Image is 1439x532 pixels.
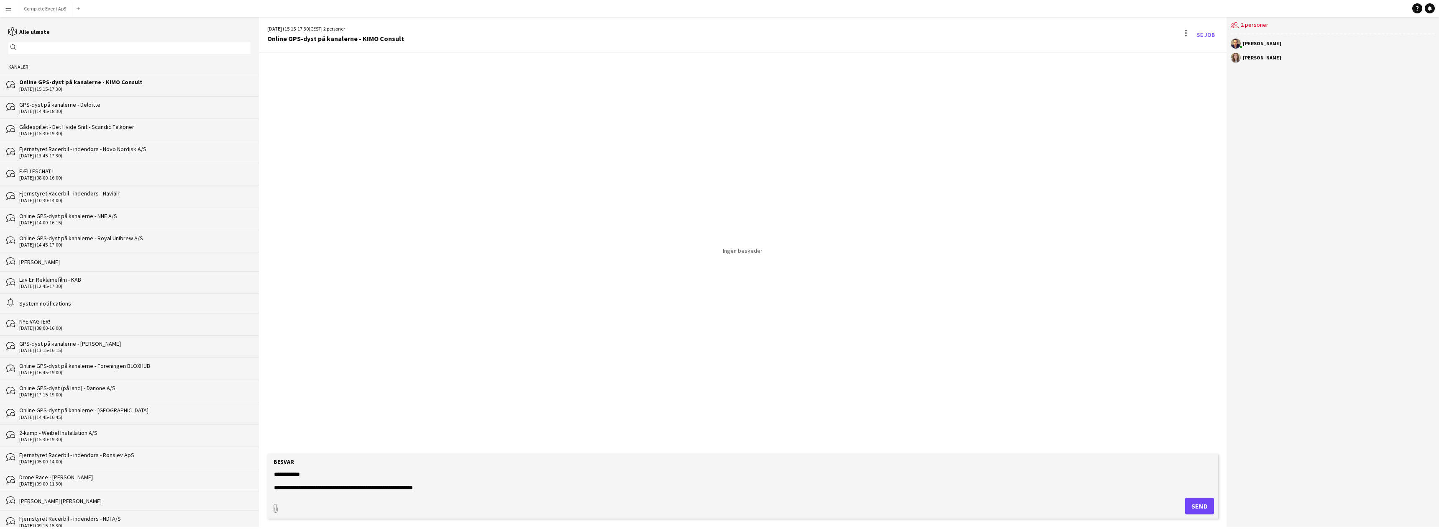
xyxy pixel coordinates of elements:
div: [DATE] (14:45-16:45) [19,414,251,420]
div: Fjernstyret Racerbil - indendørs - Naviair [19,190,251,197]
div: [DATE] (15:30-19:30) [19,131,251,136]
div: [DATE] (09:15-15:30) [19,523,251,529]
div: [PERSON_NAME] [1243,41,1281,46]
div: Lav En Reklamefilm - KAB [19,276,251,283]
div: GPS-dyst på kanalerne - [PERSON_NAME] [19,340,251,347]
div: [DATE] (16:45-19:00) [19,370,251,375]
button: Complete Event ApS [17,0,73,17]
div: [PERSON_NAME] [1243,55,1281,60]
div: System notifications [19,300,251,307]
div: Fjernstyret Racerbil - indendørs - Novo Nordisk A/S [19,145,251,153]
div: [DATE] (13:45-17:30) [19,153,251,159]
div: Online GPS-dyst på kanalerne - Foreningen BLOXHUB [19,362,251,370]
a: Se Job [1193,28,1218,41]
div: GPS-dyst på kanalerne - Deloitte [19,101,251,108]
div: Online GPS-dyst på kanalerne - KIMO Consult [267,35,404,42]
div: [DATE] (14:45-18:30) [19,108,251,114]
div: 2 personer [1231,17,1435,34]
button: Send [1185,498,1214,514]
div: [DATE] (15:30-19:30) [19,437,251,442]
div: [DATE] (13:15-16:15) [19,347,251,353]
div: [DATE] (08:00-16:00) [19,325,251,331]
div: Fjernstyret Racerbil - indendørs - Rønslev ApS [19,451,251,459]
div: Online GPS-dyst på kanalerne - NNE A/S [19,212,251,220]
div: Gådespillet - Det Hvide Snit - Scandic Falkoner [19,123,251,131]
div: Online GPS-dyst (på land) - Danone A/S [19,384,251,392]
label: Besvar [274,458,294,465]
div: [DATE] (09:00-11:30) [19,481,251,487]
div: NYE VAGTER! [19,318,251,325]
div: [PERSON_NAME] [19,258,251,266]
div: Fjernstyret Racerbil - indendørs - NDI A/S [19,515,251,522]
span: CEST [310,26,321,32]
div: Drone Race - [PERSON_NAME] [19,473,251,481]
div: FÆLLESCHAT ! [19,167,251,175]
div: Online GPS-dyst på kanalerne - [GEOGRAPHIC_DATA] [19,406,251,414]
div: 2-kamp - Weibel Installation A/S [19,429,251,437]
div: [DATE] (05:00-14:00) [19,459,251,465]
p: Ingen beskeder [723,247,763,254]
div: [DATE] (10:30-14:00) [19,198,251,203]
div: Online GPS-dyst på kanalerne - Royal Unibrew A/S [19,234,251,242]
div: [PERSON_NAME] [PERSON_NAME] [19,497,251,505]
div: [DATE] (15:15-17:30) | 2 personer [267,25,404,33]
div: [DATE] (15:15-17:30) [19,86,251,92]
div: [DATE] (14:45-17:00) [19,242,251,248]
div: [DATE] (17:15-19:00) [19,392,251,398]
a: Alle ulæste [8,28,50,36]
div: [DATE] (14:00-16:15) [19,220,251,226]
div: Online GPS-dyst på kanalerne - KIMO Consult [19,78,251,86]
div: [DATE] (08:00-16:00) [19,175,251,181]
div: [DATE] (12:45-17:30) [19,283,251,289]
